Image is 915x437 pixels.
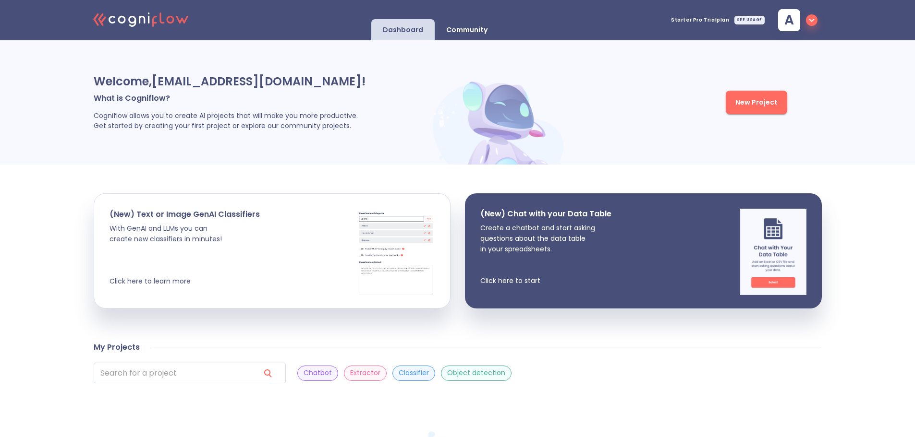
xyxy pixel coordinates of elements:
[735,96,778,108] span: New Project
[726,91,787,114] button: New Project
[94,363,252,383] input: search
[357,209,435,295] img: cards stack img
[740,209,806,295] img: chat img
[430,73,569,165] img: header robot
[671,18,730,23] span: Starter Pro Trial plan
[304,368,332,378] p: Chatbot
[399,368,429,378] p: Classifier
[734,16,765,24] div: SEE USAGE
[447,368,505,378] p: Object detection
[94,343,140,352] h4: My Projects
[94,74,430,89] p: Welcome, [EMAIL_ADDRESS][DOMAIN_NAME] !
[383,25,423,35] p: Dashboard
[784,13,794,27] span: a
[480,209,611,219] p: (New) Chat with your Data Table
[94,111,430,131] p: Cogniflow allows you to create AI projects that will make you more productive. Get started by cre...
[480,223,611,286] p: Create a chatbot and start asking questions about the data table in your spreadsheets. Click here...
[110,223,260,286] p: With GenAI and LLMs you can create new classifiers in minutes! Click here to learn more
[770,6,821,34] button: a
[110,209,260,219] p: (New) Text or Image GenAI Classifiers
[446,25,488,35] p: Community
[350,368,380,378] p: Extractor
[94,93,430,103] p: What is Cogniflow?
